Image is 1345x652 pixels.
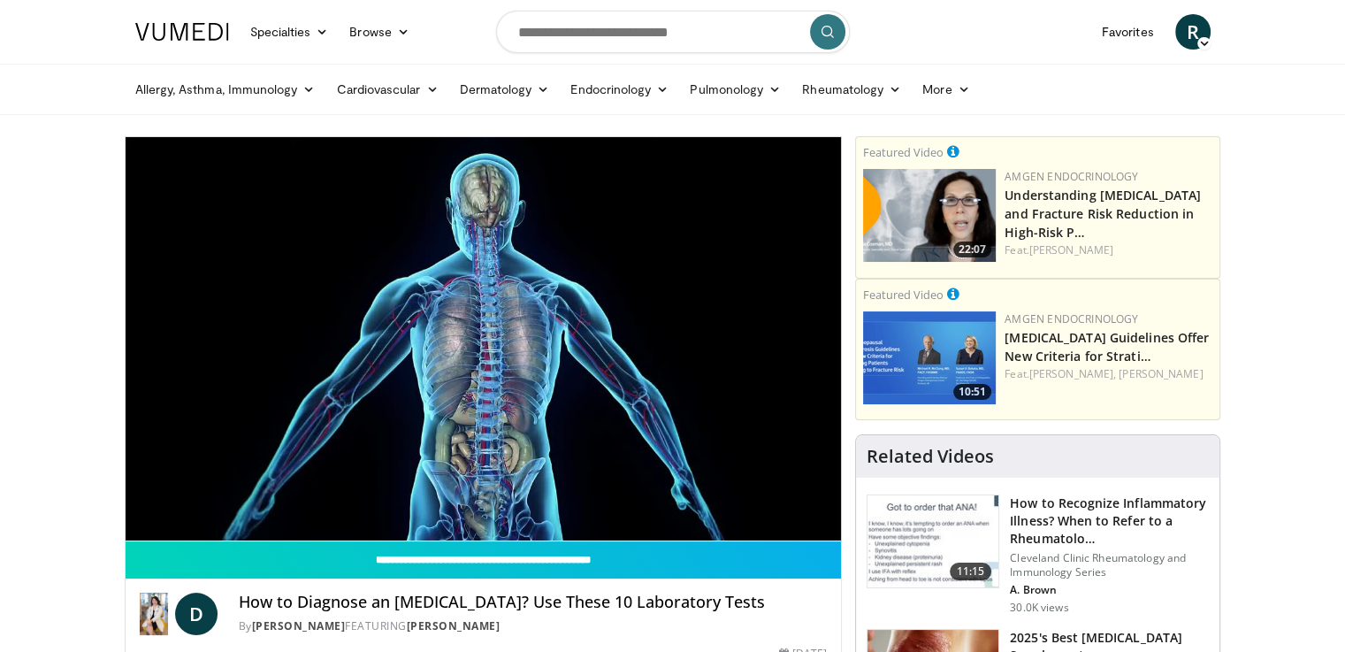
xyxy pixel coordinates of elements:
[791,72,912,107] a: Rheumatology
[560,72,679,107] a: Endocrinology
[1175,14,1211,50] a: R
[1010,551,1209,579] p: Cleveland Clinic Rheumatology and Immunology Series
[252,618,346,633] a: [PERSON_NAME]
[867,495,1209,615] a: 11:15 How to Recognize Inflammatory Illness? When to Refer to a Rheumatolo… Cleveland Clinic Rheu...
[126,137,842,541] video-js: Video Player
[867,495,998,587] img: 5cecf4a9-46a2-4e70-91ad-1322486e7ee4.150x105_q85_crop-smart_upscale.jpg
[175,593,218,635] a: D
[1005,187,1201,241] a: Understanding [MEDICAL_DATA] and Fracture Risk Reduction in High-Risk P…
[240,14,340,50] a: Specialties
[867,446,994,467] h4: Related Videos
[953,242,991,257] span: 22:07
[863,169,996,262] img: c9a25db3-4db0-49e1-a46f-17b5c91d58a1.png.150x105_q85_crop-smart_upscale.png
[1091,14,1165,50] a: Favorites
[1029,242,1113,257] a: [PERSON_NAME]
[1005,366,1212,382] div: Feat.
[239,618,828,634] div: By FEATURING
[1119,366,1203,381] a: [PERSON_NAME]
[449,72,561,107] a: Dermatology
[339,14,420,50] a: Browse
[863,311,996,404] img: 7b525459-078d-43af-84f9-5c25155c8fbb.png.150x105_q85_crop-smart_upscale.jpg
[912,72,980,107] a: More
[863,287,944,303] small: Featured Video
[863,144,944,160] small: Featured Video
[950,563,992,580] span: 11:15
[239,593,828,612] h4: How to Diagnose an [MEDICAL_DATA]? Use These 10 Laboratory Tests
[125,72,326,107] a: Allergy, Asthma, Immunology
[679,72,791,107] a: Pulmonology
[863,169,996,262] a: 22:07
[1010,601,1068,615] p: 30.0K views
[1010,495,1209,548] h3: How to Recognize Inflammatory Illness? When to Refer to a Rheumatolo…
[1010,583,1209,597] p: A. Brown
[140,593,168,635] img: Dr. Diana Girnita
[496,11,850,53] input: Search topics, interventions
[953,384,991,400] span: 10:51
[1005,242,1212,258] div: Feat.
[1005,169,1138,184] a: Amgen Endocrinology
[1005,311,1138,326] a: Amgen Endocrinology
[135,23,229,41] img: VuMedi Logo
[863,311,996,404] a: 10:51
[1029,366,1116,381] a: [PERSON_NAME],
[1005,329,1209,364] a: [MEDICAL_DATA] Guidelines Offer New Criteria for Strati…
[407,618,501,633] a: [PERSON_NAME]
[325,72,448,107] a: Cardiovascular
